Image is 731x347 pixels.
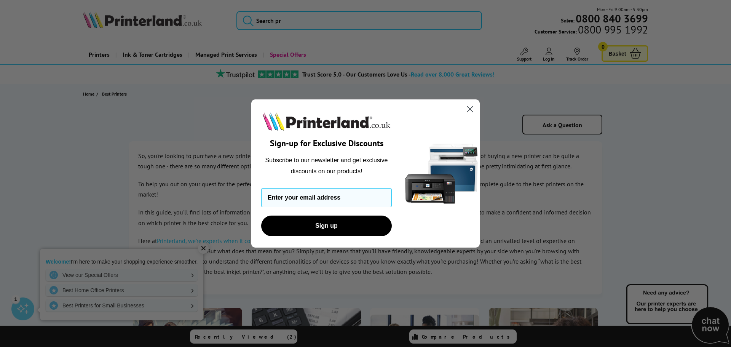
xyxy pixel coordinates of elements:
[270,138,383,149] span: Sign-up for Exclusive Discounts
[265,157,388,174] span: Subscribe to our newsletter and get exclusive discounts on our products!
[261,111,392,132] img: Printerland.co.uk
[261,188,392,207] input: Enter your email address
[261,216,392,236] button: Sign up
[463,102,477,116] button: Close dialog
[404,99,480,248] img: 5290a21f-4df8-4860-95f4-ea1e8d0e8904.png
